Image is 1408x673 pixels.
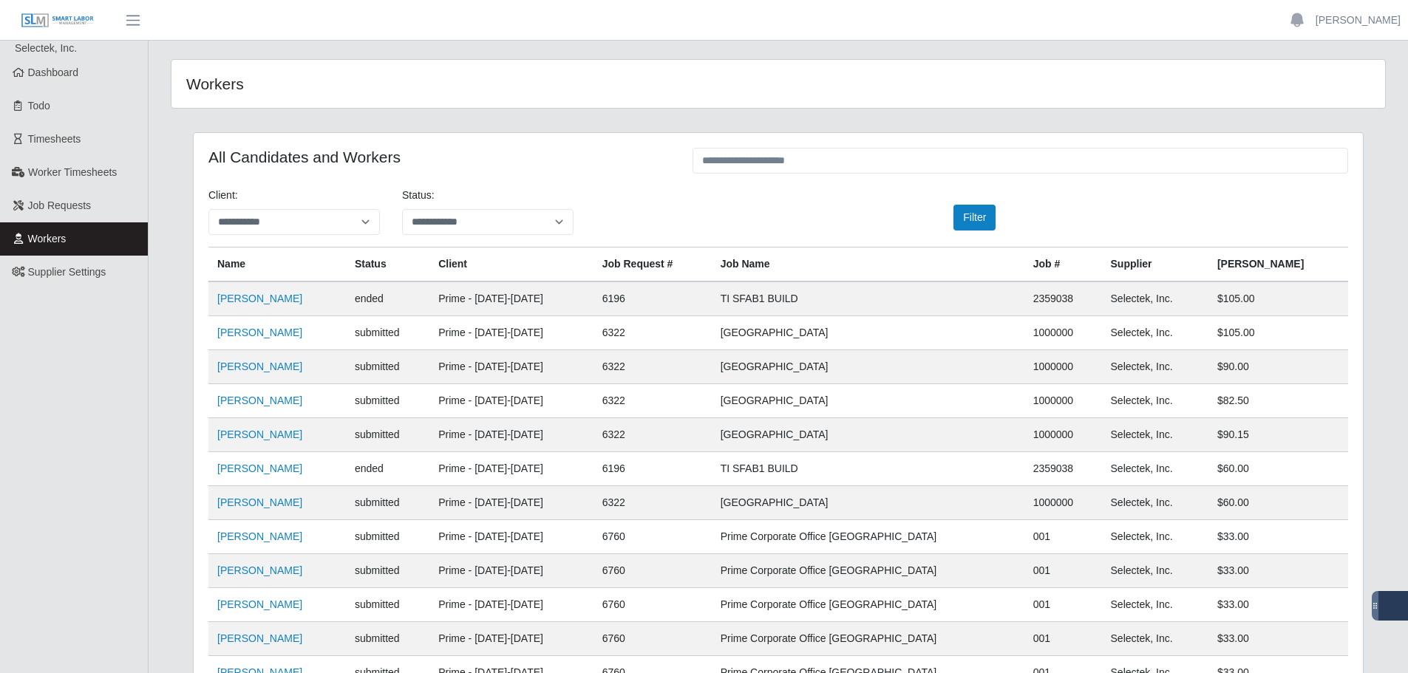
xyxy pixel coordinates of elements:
td: Selectek, Inc. [1102,384,1208,418]
td: Selectek, Inc. [1102,554,1208,588]
a: [PERSON_NAME] [217,293,302,304]
td: $33.00 [1208,520,1348,554]
td: $60.00 [1208,486,1348,520]
a: [PERSON_NAME] [217,394,302,406]
td: ended [346,281,429,316]
span: Worker Timesheets [28,166,117,178]
td: 6322 [594,384,712,418]
td: Selectek, Inc. [1102,622,1208,656]
td: Selectek, Inc. [1102,418,1208,452]
th: [PERSON_NAME] [1208,247,1348,282]
a: [PERSON_NAME] [217,496,302,508]
a: [PERSON_NAME] [217,361,302,372]
td: [GEOGRAPHIC_DATA] [712,486,1024,520]
td: submitted [346,384,429,418]
td: Prime - [DATE]-[DATE] [429,316,594,350]
td: [GEOGRAPHIC_DATA] [712,384,1024,418]
span: Dashboard [28,66,79,78]
td: $33.00 [1208,554,1348,588]
td: 6322 [594,486,712,520]
td: Prime Corporate Office [GEOGRAPHIC_DATA] [712,622,1024,656]
span: Supplier Settings [28,266,106,278]
span: Job Requests [28,199,92,211]
h4: All Candidates and Workers [208,148,670,166]
td: Selectek, Inc. [1102,588,1208,622]
td: submitted [346,486,429,520]
td: Prime Corporate Office [GEOGRAPHIC_DATA] [712,520,1024,554]
td: $33.00 [1208,622,1348,656]
img: SLM Logo [21,13,95,29]
td: 6322 [594,350,712,384]
td: submitted [346,588,429,622]
a: [PERSON_NAME] [217,564,302,576]
td: TI SFAB1 BUILD [712,452,1024,486]
td: Selectek, Inc. [1102,350,1208,384]
td: 001 [1024,622,1102,656]
td: 6322 [594,316,712,350]
td: Prime Corporate Office [GEOGRAPHIC_DATA] [712,588,1024,622]
td: 6760 [594,622,712,656]
td: Selectek, Inc. [1102,486,1208,520]
td: submitted [346,622,429,656]
td: Prime - [DATE]-[DATE] [429,452,594,486]
td: 1000000 [1024,316,1102,350]
a: [PERSON_NAME] [1316,13,1401,28]
td: $82.50 [1208,384,1348,418]
td: submitted [346,350,429,384]
td: submitted [346,520,429,554]
span: Timesheets [28,133,81,145]
td: 001 [1024,520,1102,554]
span: Todo [28,100,50,112]
td: 2359038 [1024,281,1102,316]
td: $90.00 [1208,350,1348,384]
td: Prime - [DATE]-[DATE] [429,622,594,656]
a: [PERSON_NAME] [217,530,302,542]
td: Prime - [DATE]-[DATE] [429,486,594,520]
th: Supplier [1102,247,1208,282]
th: Job Name [712,247,1024,282]
a: [PERSON_NAME] [217,327,302,338]
a: [PERSON_NAME] [217,428,302,440]
td: Prime - [DATE]-[DATE] [429,418,594,452]
span: Workers [28,233,67,245]
td: $105.00 [1208,316,1348,350]
td: Selectek, Inc. [1102,520,1208,554]
td: [GEOGRAPHIC_DATA] [712,418,1024,452]
td: submitted [346,418,429,452]
td: submitted [346,554,429,588]
td: 6760 [594,520,712,554]
td: Selectek, Inc. [1102,452,1208,486]
td: Prime - [DATE]-[DATE] [429,281,594,316]
th: Client [429,247,594,282]
td: submitted [346,316,429,350]
a: [PERSON_NAME] [217,462,302,474]
td: Selectek, Inc. [1102,281,1208,316]
td: Selectek, Inc. [1102,316,1208,350]
span: Selectek, Inc. [15,42,77,54]
td: Prime - [DATE]-[DATE] [429,588,594,622]
td: $105.00 [1208,281,1348,316]
td: 1000000 [1024,418,1102,452]
td: Prime - [DATE]-[DATE] [429,520,594,554]
td: $60.00 [1208,452,1348,486]
td: ended [346,452,429,486]
th: Name [208,247,346,282]
h4: Workers [186,75,667,93]
td: Prime - [DATE]-[DATE] [429,384,594,418]
label: Client: [208,188,238,203]
button: Filter [953,205,996,230]
a: [PERSON_NAME] [217,598,302,610]
td: TI SFAB1 BUILD [712,281,1024,316]
td: Prime - [DATE]-[DATE] [429,350,594,384]
td: 6760 [594,554,712,588]
th: Status [346,247,429,282]
td: Prime Corporate Office [GEOGRAPHIC_DATA] [712,554,1024,588]
td: 001 [1024,554,1102,588]
label: Status: [402,188,435,203]
td: $90.15 [1208,418,1348,452]
td: $33.00 [1208,588,1348,622]
td: [GEOGRAPHIC_DATA] [712,316,1024,350]
td: 001 [1024,588,1102,622]
td: 6196 [594,281,712,316]
td: [GEOGRAPHIC_DATA] [712,350,1024,384]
